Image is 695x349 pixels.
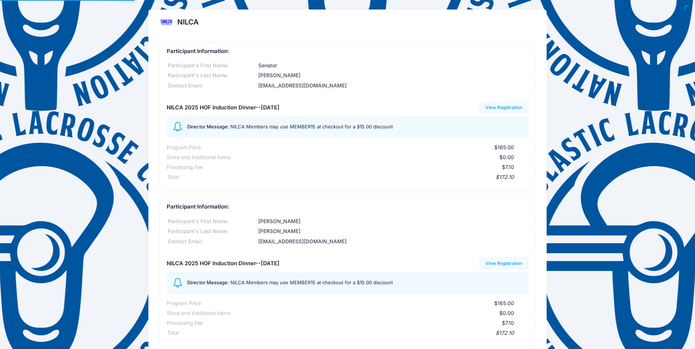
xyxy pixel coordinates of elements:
[178,173,514,181] div: $172.10
[230,124,393,130] span: NILCA Members may use MEMBER15 at checkout for a $15.00 discount
[167,218,257,225] div: Participant's First Name:
[177,18,199,26] h2: NILCA
[167,144,201,151] div: Program Price
[167,260,280,267] h5: NILCA 2025 HOF Induction Dinner--[DATE]
[494,300,514,306] span: $165.00
[167,173,178,181] div: Total
[167,154,230,161] div: Store and Additional Items
[203,319,514,327] div: $7.10
[167,228,257,235] div: Participant's Last Name:
[230,309,514,317] div: $0.00
[257,62,529,70] div: Senator
[167,48,529,55] h5: Participant Information:
[167,204,529,210] h5: Participant Information:
[187,124,229,130] span: Director Message:
[167,238,257,245] div: Contact Email:
[187,279,229,285] span: Director Message:
[167,319,203,327] div: Processing Fee
[167,164,203,171] div: Processing Fee
[167,105,280,111] h5: NILCA 2025 HOF Induction Dinner--[DATE]
[257,238,529,245] div: [EMAIL_ADDRESS][DOMAIN_NAME]
[257,72,529,79] div: [PERSON_NAME]
[178,329,514,337] div: $172.10
[167,329,178,337] div: Total
[167,309,230,317] div: Store and Additional Items
[257,218,529,225] div: [PERSON_NAME]
[479,101,529,114] a: View Registration
[494,144,514,150] span: $165.00
[230,279,393,285] span: NILCA Members may use MEMBER15 at checkout for a $15.00 discount
[203,164,514,171] div: $7.10
[167,82,257,90] div: Contact Email:
[230,154,514,161] div: $0.00
[167,62,257,70] div: Participant's First Name:
[167,72,257,79] div: Participant's Last Name:
[257,82,529,90] div: [EMAIL_ADDRESS][DOMAIN_NAME]
[167,300,201,307] div: Program Price
[257,228,529,235] div: [PERSON_NAME]
[479,257,529,269] a: View Registration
